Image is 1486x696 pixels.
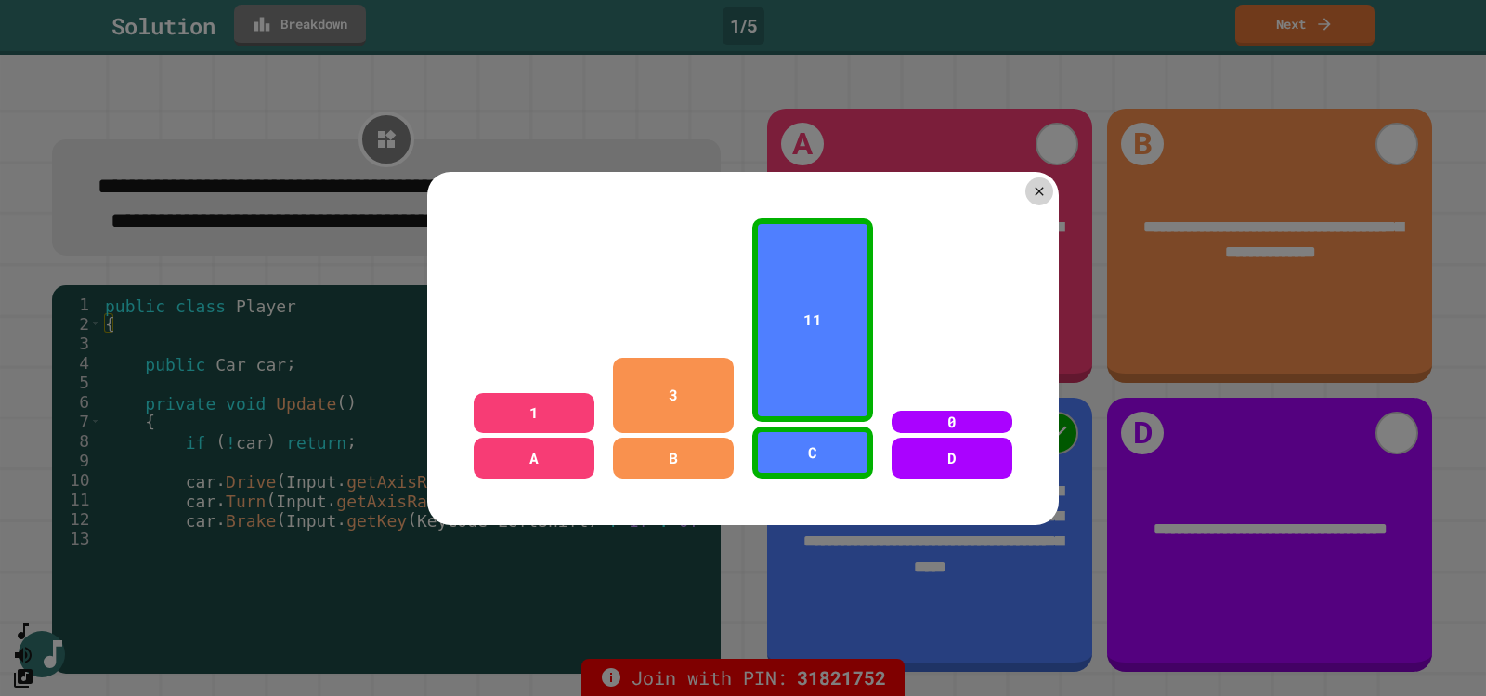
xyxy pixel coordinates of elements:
div: B [613,438,734,479]
div: A [474,438,594,479]
div: 3 [613,358,734,432]
div: 11 [752,218,873,422]
div: D [892,438,1012,479]
div: 1 [474,393,594,433]
div: 0 [892,411,1012,433]
div: C [752,427,873,479]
